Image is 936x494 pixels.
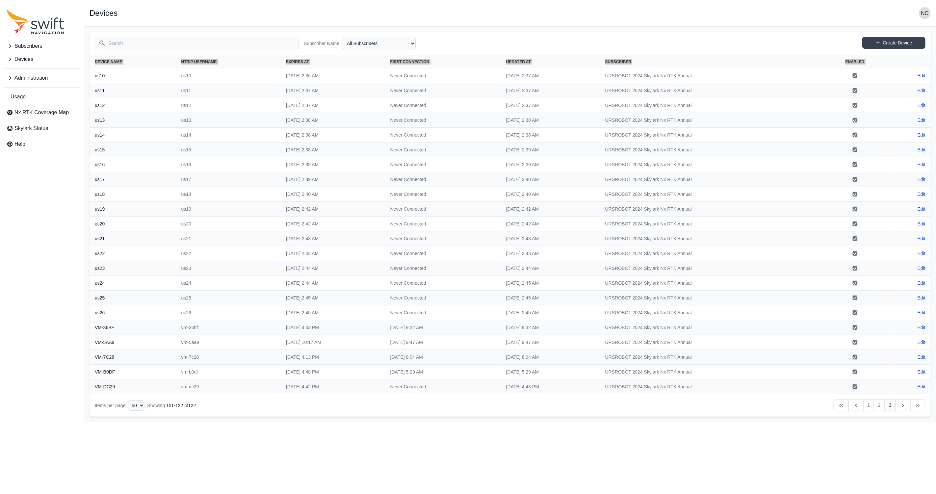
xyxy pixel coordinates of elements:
th: VM-36BF [90,320,176,335]
td: URSROBOT 2024 Skylark Nx RTK Annual [600,276,821,291]
td: Never Connected [385,202,501,217]
span: Updated At [506,60,531,64]
th: VM-B0DF [90,365,176,379]
td: us17 [176,172,281,187]
td: [DATE] 2:45 AM [281,291,385,305]
td: URSROBOT 2024 Skylark Nx RTK Annual [600,335,821,350]
img: user photo [919,7,931,19]
span: Administration [14,74,48,82]
td: [DATE] 4:42 PM [281,379,385,394]
td: [DATE] 2:42 AM [501,202,600,217]
td: URSROBOT 2024 Skylark Nx RTK Annual [600,350,821,365]
a: Edit [918,132,925,138]
td: us15 [176,143,281,157]
td: URSROBOT 2024 Skylark Nx RTK Annual [600,143,821,157]
td: Never Connected [385,157,501,172]
select: Display Limit [128,400,144,411]
td: [DATE] 2:42 AM [501,217,600,231]
td: [DATE] 2:38 AM [281,143,385,157]
td: Never Connected [385,68,501,83]
th: Device Name [90,55,176,68]
a: Edit [918,369,925,375]
td: [DATE] 8:04 AM [385,350,501,365]
td: us13 [176,113,281,128]
td: URSROBOT 2024 Skylark Nx RTK Annual [600,320,821,335]
td: URSROBOT 2024 Skylark Nx RTK Annual [600,157,821,172]
td: [DATE] 4:43 PM [501,379,600,394]
td: [DATE] 2:38 AM [501,128,600,143]
button: Devices [4,53,80,66]
a: Edit [918,221,925,227]
a: Usage [4,90,80,103]
a: Edit [918,339,925,346]
td: Never Connected [385,291,501,305]
td: us25 [176,291,281,305]
td: [DATE] 2:37 AM [501,68,600,83]
td: [DATE] 2:45 AM [501,276,600,291]
a: Edit [918,309,925,316]
a: Edit [918,72,925,79]
td: [DATE] 2:39 AM [501,157,600,172]
td: [DATE] 2:37 AM [281,98,385,113]
td: Never Connected [385,276,501,291]
a: Edit [918,102,925,109]
th: VM-7C28 [90,350,176,365]
td: [DATE] 2:45 AM [501,305,600,320]
th: us19 [90,202,176,217]
label: Subscriber Name [304,40,339,47]
button: Subscribers [4,39,80,53]
td: us16 [176,157,281,172]
a: 2 [874,400,885,411]
td: [DATE] 8:04 AM [501,350,600,365]
a: Edit [918,383,925,390]
td: [DATE] 5:29 AM [385,365,501,379]
button: Administration [4,71,80,85]
th: us26 [90,305,176,320]
th: us20 [90,217,176,231]
td: [DATE] 2:40 AM [281,187,385,202]
td: Never Connected [385,261,501,276]
td: URSROBOT 2024 Skylark Nx RTK Annual [600,172,821,187]
td: [DATE] 2:43 AM [281,231,385,246]
td: [DATE] 4:43 PM [281,320,385,335]
td: [DATE] 2:36 AM [281,68,385,83]
th: us12 [90,98,176,113]
td: [DATE] 2:42 AM [281,217,385,231]
td: [DATE] 2:45 AM [281,305,385,320]
th: us18 [90,187,176,202]
td: vm-b0df [176,365,281,379]
td: Never Connected [385,187,501,202]
td: us19 [176,202,281,217]
a: Edit [918,161,925,168]
td: [DATE] 2:42 AM [281,202,385,217]
td: Never Connected [385,305,501,320]
td: [DATE] 9:47 AM [501,335,600,350]
a: Nx RTK Coverage Map [4,106,80,119]
span: Usage [11,93,26,101]
td: us20 [176,217,281,231]
th: VM-DC29 [90,379,176,394]
td: us11 [176,83,281,98]
th: NTRIP Username [176,55,281,68]
td: Never Connected [385,128,501,143]
div: Showing of [147,402,196,409]
td: URSROBOT 2024 Skylark Nx RTK Annual [600,128,821,143]
th: us11 [90,83,176,98]
select: Subscriber [342,37,416,50]
a: 3 [885,400,896,411]
th: us25 [90,291,176,305]
td: us12 [176,98,281,113]
td: URSROBOT 2024 Skylark Nx RTK Annual [600,98,821,113]
span: First Connection [390,60,429,64]
a: Edit [918,117,925,123]
a: Edit [918,354,925,360]
td: [DATE] 9:32 AM [385,320,501,335]
td: [DATE] 2:38 AM [501,113,600,128]
td: URSROBOT 2024 Skylark Nx RTK Annual [600,187,821,202]
td: Never Connected [385,217,501,231]
th: us22 [90,246,176,261]
td: vm-dc29 [176,379,281,394]
th: us14 [90,128,176,143]
td: [DATE] 2:44 AM [501,261,600,276]
a: Help [4,138,80,151]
